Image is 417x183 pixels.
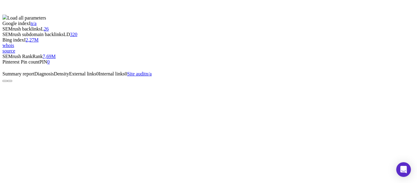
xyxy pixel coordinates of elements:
[125,71,127,76] span: 0
[2,59,39,64] span: Pinterest Pin count
[2,48,15,53] a: source
[2,26,41,31] span: SEMrush backlinks
[54,71,69,76] span: Density
[2,37,24,42] span: Bing index
[29,21,31,26] span: I
[7,80,12,82] button: Configure panel
[2,32,63,37] span: SEMrush subdomain backlinks
[127,71,151,76] a: Site auditn/a
[70,32,77,37] a: 320
[41,26,44,31] span: L
[47,59,50,64] a: 0
[396,162,411,177] div: Open Intercom Messenger
[2,54,32,59] span: SEMrush Rank
[34,71,54,76] span: Diagnosis
[69,71,96,76] span: External links
[31,21,37,26] a: n/a
[24,37,26,42] span: I
[7,15,46,20] span: Load all parameters
[99,71,125,76] span: Internal links
[2,15,7,20] img: seoquake-icon.svg
[2,80,7,82] button: Close panel
[44,26,49,31] a: 26
[2,21,29,26] span: Google index
[26,37,38,42] a: 2,27M
[96,71,99,76] span: 0
[146,71,152,76] span: n/a
[43,54,56,59] a: 7,69M
[127,71,146,76] span: Site audit
[2,43,14,48] a: whois
[63,32,70,37] span: LD
[2,71,34,76] span: Summary report
[32,54,43,59] span: Rank
[39,59,47,64] span: PIN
